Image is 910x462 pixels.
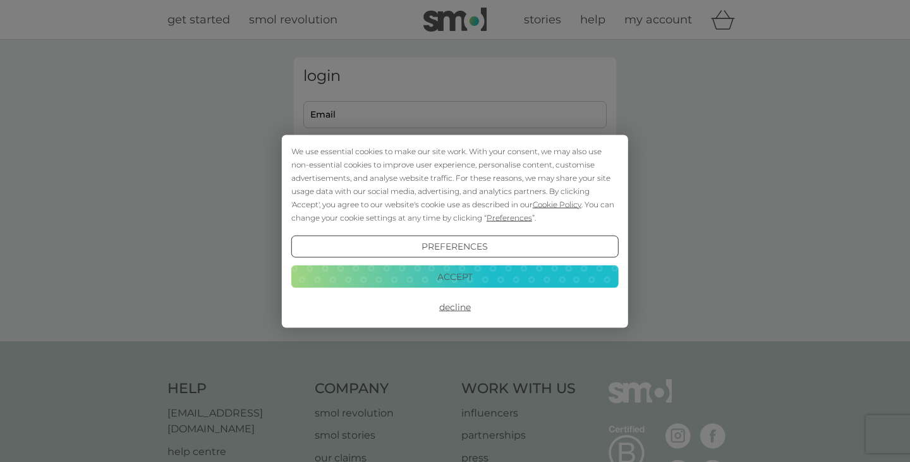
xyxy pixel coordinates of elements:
[291,296,619,319] button: Decline
[487,212,532,222] span: Preferences
[533,199,581,209] span: Cookie Policy
[282,135,628,327] div: Cookie Consent Prompt
[291,144,619,224] div: We use essential cookies to make our site work. With your consent, we may also use non-essential ...
[291,235,619,258] button: Preferences
[291,265,619,288] button: Accept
